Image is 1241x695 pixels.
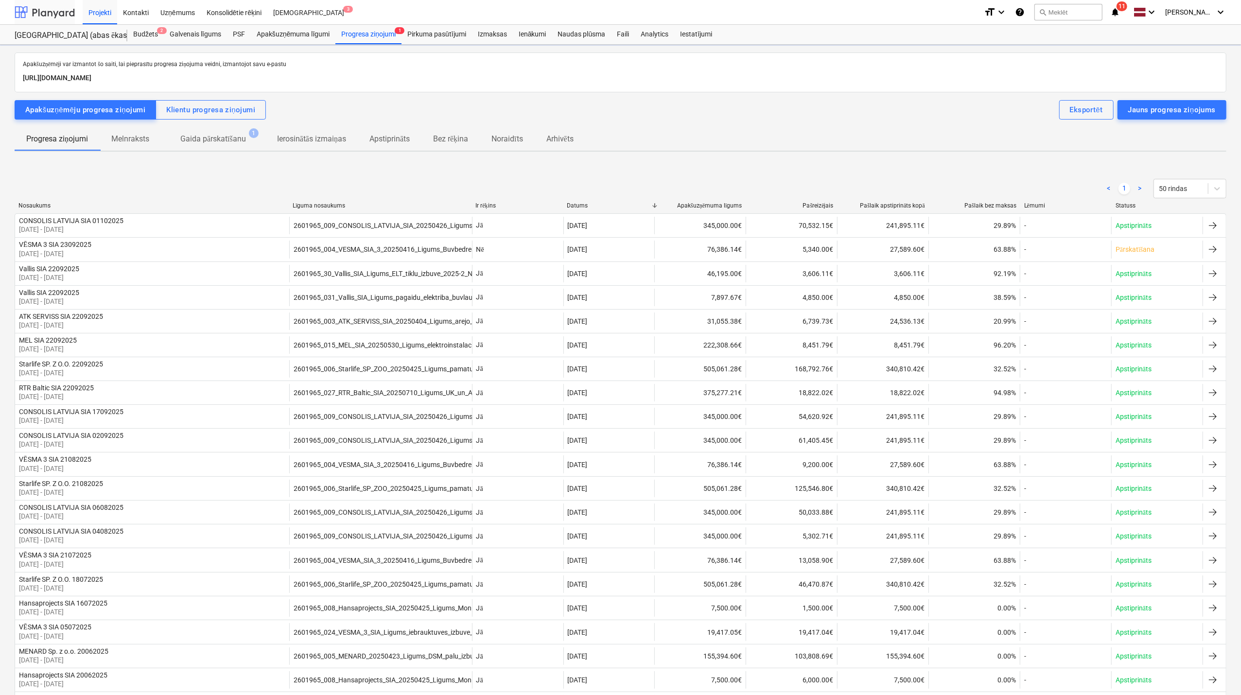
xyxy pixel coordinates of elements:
p: [DATE] - [DATE] [19,249,91,259]
p: Apstiprināts [1116,675,1152,685]
p: [DATE] - [DATE] [19,679,107,689]
a: Budžets2 [127,25,164,44]
div: 241,895.11€ [837,408,928,425]
p: Bez rēķina [433,133,468,145]
div: [DATE] [568,532,588,540]
div: 2601965_009_CONSOLIS_LATVIJA_SIA_20250426_Ligums-Consolis_Bonava-Nicgales_17.edoc [294,508,581,516]
div: 340,810.42€ [837,360,928,378]
div: 18,822.02€ [837,384,928,401]
p: [DATE] - [DATE] [19,511,123,521]
div: [DATE] [568,652,588,660]
div: 76,386.14€ [654,241,746,259]
div: - [1024,270,1026,278]
div: 4,850.00€ [837,289,928,306]
p: [DATE] - [DATE] [19,392,94,401]
span: 29.89% [994,413,1016,420]
div: 4,850.00€ [746,289,837,306]
div: Jā [472,527,563,545]
div: Līguma nosaukums [293,202,468,209]
button: Eksportēt [1059,100,1114,120]
div: Jā [472,313,563,330]
span: 0.00% [997,676,1016,684]
div: Apakšuzņēmēju progresa ziņojumi [25,104,145,116]
div: Statuss [1116,202,1199,209]
div: Pirkuma pasūtījumi [402,25,472,44]
div: Starlife SP. Z O.O. 18072025 [19,575,103,583]
div: [DATE] [568,436,588,444]
div: - [1024,652,1026,660]
div: Jā [472,575,563,593]
a: Analytics [635,25,674,44]
div: VĒSMA 3 SIA 21082025 [19,455,91,464]
div: Progresa ziņojumi [335,25,402,44]
div: 2601965_008_Hansaprojects_SIA_20250425_Ligums_Monitorings_Bonava_Latvija_Nicgales_17A_Riga2.pdf [294,604,620,612]
button: Jauns progresa ziņojums [1118,100,1226,120]
div: 54,620.92€ [746,408,837,425]
span: 96.20% [994,341,1016,349]
div: [DATE] [568,245,588,253]
div: 46,195.00€ [654,265,746,282]
div: Ir rēķins [475,202,559,209]
div: ATK SERVISS SIA 22092025 [19,313,103,320]
div: Pašlaik bez maksas [933,202,1016,209]
p: Apstiprināts [1116,388,1152,398]
p: [DATE] - [DATE] [19,273,79,282]
div: 2601965_009_CONSOLIS_LATVIJA_SIA_20250426_Ligums-Consolis_Bonava-Nicgales_17.edoc [294,436,581,444]
div: 241,895.11€ [837,217,928,234]
p: [DATE] - [DATE] [19,368,103,378]
div: 340,810.42€ [837,480,928,497]
span: 20.99% [994,317,1016,325]
p: Melnraksts [111,133,149,145]
div: 18,822.02€ [746,384,837,401]
p: [DATE] - [DATE] [19,535,123,545]
p: Noraidīts [491,133,523,145]
div: 5,302.71€ [746,527,837,545]
i: format_size [984,6,996,18]
div: Hansaprojects SIA 16072025 [19,599,107,607]
div: Hansaprojects SIA 20062025 [19,671,107,679]
div: 27,589.60€ [837,241,928,259]
div: 345,000.00€ [654,527,746,545]
div: 2601965_009_CONSOLIS_LATVIJA_SIA_20250426_Ligums-Consolis_Bonava-Nicgales_17.edoc [294,532,581,540]
div: 241,895.11€ [837,432,928,449]
span: 29.89% [994,436,1016,444]
div: Jā [472,623,563,641]
div: 70,532.15€ [746,217,837,234]
span: 29.89% [994,508,1016,516]
div: 76,386.14€ [654,551,746,569]
div: Jā [472,551,563,569]
span: 29.89% [994,222,1016,229]
div: 2601965_009_CONSOLIS_LATVIJA_SIA_20250426_Ligums-Consolis_Bonava-Nicgales_17.edoc [294,222,581,229]
div: - [1024,628,1026,636]
button: Klientu progresa ziņojumi [156,100,266,120]
div: 50,033.88€ [746,504,837,521]
div: CONSOLIS LATVIJA SIA 04082025 [19,527,123,535]
span: 3 [343,6,353,13]
span: 1 [395,27,404,34]
div: Starlife SP. Z O.O. 21082025 [19,480,103,487]
div: Jā [472,455,563,473]
div: 155,394.60€ [837,647,928,665]
div: - [1024,604,1026,612]
div: Datums [567,202,650,209]
div: 3,606.11€ [837,265,928,282]
div: 3,606.11€ [746,265,837,282]
div: Jā [472,671,563,689]
p: Apstiprināts [1116,531,1152,541]
span: 38.59% [994,294,1016,301]
div: 31,055.38€ [654,313,746,330]
div: 241,895.11€ [837,504,928,521]
div: Jā [472,408,563,425]
span: 32.52% [994,485,1016,492]
div: 19,417.05€ [654,623,746,641]
p: Progresa ziņojumi [26,133,88,145]
div: 2601965_024_VESMA_3_SIA_Ligums_iebrauktuves_izbuve_2025-2_N17A.pdf [294,628,526,636]
div: 8,451.79€ [837,336,928,354]
div: Pašreizējais [750,202,834,209]
div: 2601965_004_VESMA_SIA_3_20250416_Ligums_Buvbedres_raksana_N17A.pdf [294,556,535,564]
div: 103,808.69€ [746,647,837,665]
div: Jā [472,217,563,234]
div: Jauns progresa ziņojums [1128,104,1216,116]
div: [DATE] [568,461,588,469]
div: 19,417.04€ [746,623,837,641]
